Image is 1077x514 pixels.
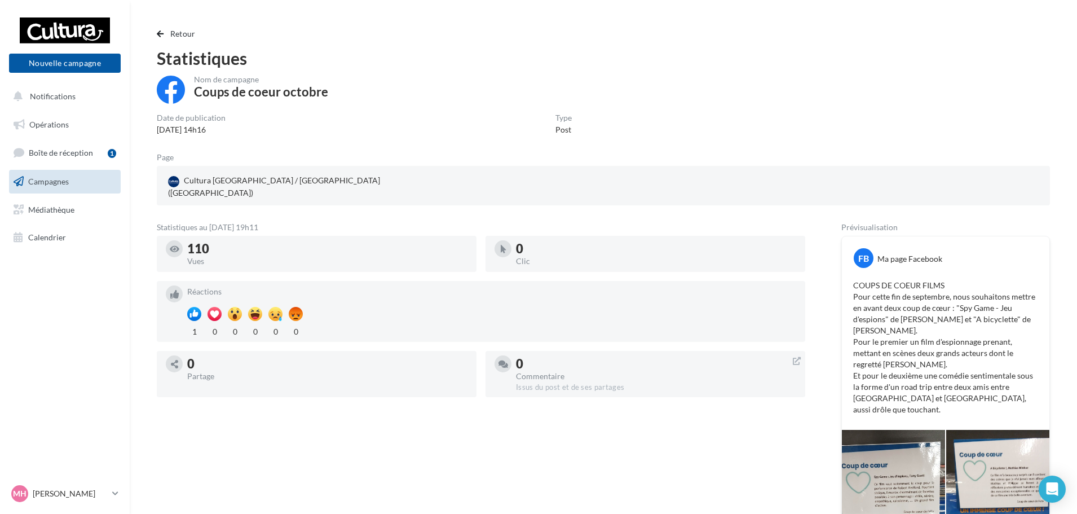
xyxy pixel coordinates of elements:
button: Retour [157,27,200,41]
span: Retour [170,29,196,38]
div: 0 [208,324,222,337]
div: 0 [516,358,796,370]
div: Vues [187,257,467,265]
div: Statistiques [157,50,1050,67]
p: [PERSON_NAME] [33,488,108,499]
div: Nom de campagne [194,76,328,84]
div: 1 [108,149,116,158]
a: Médiathèque [7,198,123,222]
span: Campagnes [28,177,69,186]
div: Post [555,124,572,135]
a: Opérations [7,113,123,137]
button: Notifications [7,85,118,108]
div: Clic [516,257,796,265]
div: Partage [187,372,467,380]
span: Boîte de réception [29,148,93,157]
div: 110 [187,243,467,255]
div: 1 [187,324,201,337]
span: Calendrier [28,232,66,242]
div: 0 [289,324,303,337]
p: COUPS DE COEUR FILMS Pour cette fin de septembre, nous souhaitons mettre en avant deux coup de cœ... [853,280,1038,415]
div: [DATE] 14h16 [157,124,226,135]
a: MH [PERSON_NAME] [9,483,121,504]
div: Coups de coeur octobre [194,86,328,98]
div: Issus du post et de ses partages [516,383,796,393]
a: Calendrier [7,226,123,249]
span: Opérations [29,120,69,129]
div: 0 [187,358,467,370]
div: 0 [228,324,242,337]
button: Nouvelle campagne [9,54,121,73]
div: 0 [268,324,283,337]
span: MH [13,488,27,499]
div: Open Intercom Messenger [1039,476,1066,503]
div: 0 [248,324,262,337]
a: Boîte de réception1 [7,140,123,165]
div: 0 [516,243,796,255]
div: Page [157,153,183,161]
div: FB [854,248,873,268]
span: Notifications [30,91,76,101]
div: Réactions [187,288,796,296]
div: Type [555,114,572,122]
div: Commentaire [516,372,796,380]
div: Ma page Facebook [877,253,942,265]
span: Médiathèque [28,204,74,214]
div: Statistiques au [DATE] 19h11 [157,223,805,231]
div: Date de publication [157,114,226,122]
a: Cultura [GEOGRAPHIC_DATA] / [GEOGRAPHIC_DATA] ([GEOGRAPHIC_DATA]) [166,173,457,201]
div: Prévisualisation [841,223,1050,231]
a: Campagnes [7,170,123,194]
